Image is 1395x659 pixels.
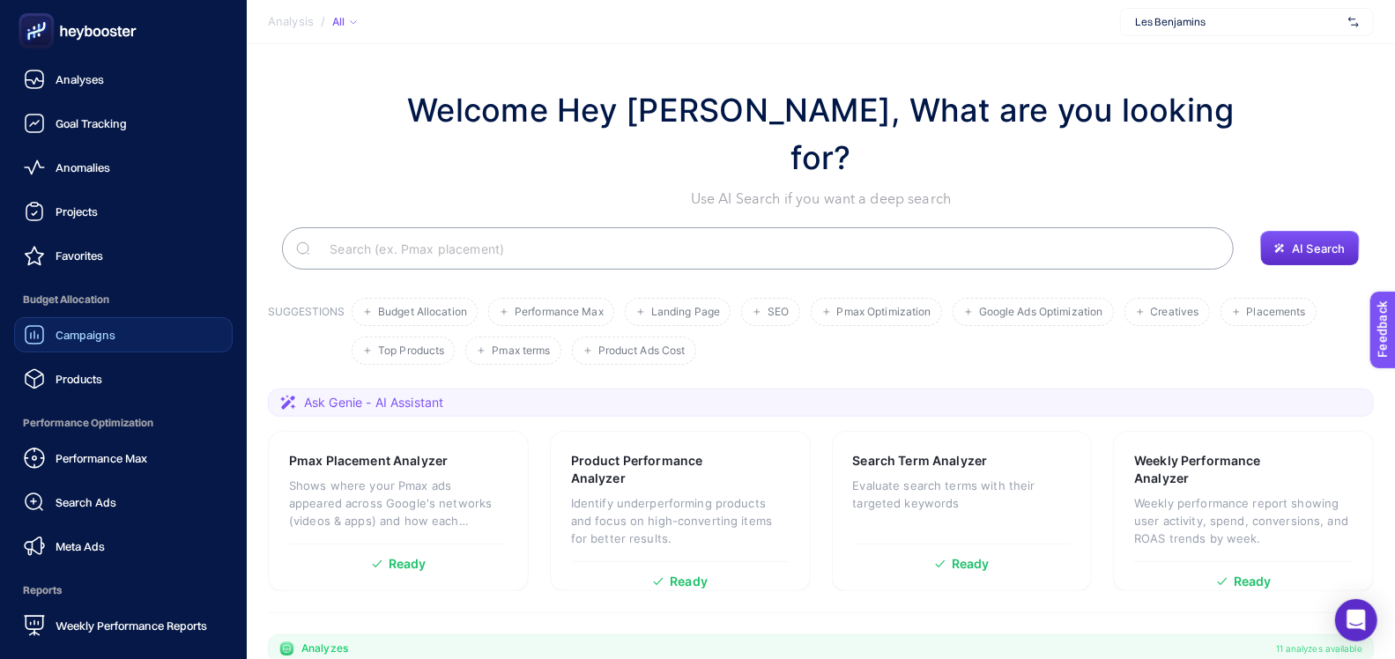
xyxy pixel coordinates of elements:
span: Ready [952,558,990,570]
h3: Search Term Analyzer [853,452,988,470]
span: Ready [389,558,427,570]
a: Performance Max [14,441,233,476]
h3: Product Performance Analyzer [571,452,735,487]
a: Meta Ads [14,529,233,564]
p: Identify underperforming products and focus on high-converting items for better results. [571,494,790,547]
a: Weekly Performance AnalyzerWeekly performance report showing user activity, spend, conversions, a... [1113,431,1374,591]
span: Placements [1247,306,1306,319]
p: Weekly performance report showing user activity, spend, conversions, and ROAS trends by week. [1134,494,1353,547]
span: Favorites [56,248,103,263]
a: Goal Tracking [14,106,233,141]
span: Performance Max [56,451,147,465]
button: AI Search [1260,231,1359,266]
a: Search Term AnalyzerEvaluate search terms with their targeted keywordsReady [832,431,1093,591]
a: Product Performance AnalyzerIdentify underperforming products and focus on high-converting items ... [550,431,811,591]
span: Landing Page [651,306,720,319]
span: Analyses [56,72,104,86]
span: Weekly Performance Reports [56,618,207,633]
span: Analysis [268,15,314,29]
span: Pmax terms [492,344,550,358]
span: Budget Allocation [378,306,467,319]
span: Search Ads [56,495,116,509]
p: Use AI Search if you want a deep search [390,189,1253,210]
a: Anomalies [14,150,233,185]
span: SEO [768,306,789,319]
span: Feedback [11,5,67,19]
span: Goal Tracking [56,116,127,130]
span: Campaigns [56,328,115,342]
p: Evaluate search terms with their targeted keywords [853,477,1072,512]
span: / [321,14,325,28]
a: Products [14,361,233,396]
span: Anomalies [56,160,110,174]
span: Product Ads Cost [598,344,686,358]
span: Performance Max [515,306,604,319]
div: All [332,15,357,29]
a: Weekly Performance Reports [14,608,233,643]
span: Budget Allocation [14,282,233,317]
span: 11 analyzes available [1276,641,1362,655]
a: Campaigns [14,317,233,352]
span: Creatives [1151,306,1199,319]
a: Search Ads [14,485,233,520]
a: Favorites [14,238,233,273]
h3: SUGGESTIONS [268,305,345,365]
h1: Welcome Hey [PERSON_NAME], What are you looking for? [390,86,1253,181]
span: Performance Optimization [14,405,233,441]
h3: Weekly Performance Analyzer [1134,452,1298,487]
h3: Pmax Placement Analyzer [289,452,448,470]
span: Top Products [378,344,444,358]
span: Google Ads Optimization [979,306,1103,319]
p: Shows where your Pmax ads appeared across Google's networks (videos & apps) and how each placemen... [289,477,508,529]
span: Pmax Optimization [837,306,931,319]
span: Products [56,372,102,386]
a: Projects [14,194,233,229]
span: Projects [56,204,98,218]
span: AI Search [1292,241,1345,255]
img: svg%3e [1348,13,1359,31]
span: Ask Genie - AI Assistant [304,394,443,411]
span: Ready [670,575,708,588]
span: Reports [14,573,233,608]
span: Les Benjamins [1135,15,1341,29]
div: Open Intercom Messenger [1335,599,1377,641]
a: Pmax Placement AnalyzerShows where your Pmax ads appeared across Google's networks (videos & apps... [268,431,529,591]
span: Ready [1234,575,1272,588]
span: Meta Ads [56,539,105,553]
span: Analyzes [301,641,348,655]
a: Analyses [14,62,233,97]
input: Search [315,224,1220,273]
